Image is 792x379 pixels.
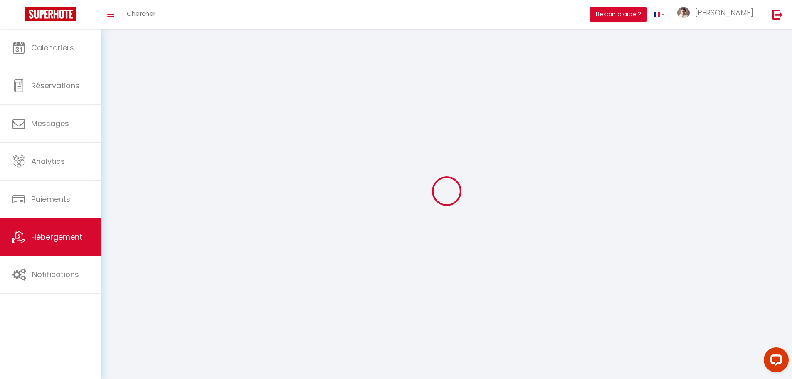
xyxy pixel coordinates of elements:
span: Notifications [32,269,79,280]
img: Super Booking [25,7,76,21]
span: Calendriers [31,42,74,53]
span: Réservations [31,80,79,91]
span: Hébergement [31,232,82,242]
img: ... [677,7,690,18]
span: Messages [31,118,69,129]
span: [PERSON_NAME] [695,7,753,18]
span: Chercher [127,9,155,18]
span: Paiements [31,194,70,204]
img: logout [772,9,783,20]
span: Analytics [31,156,65,166]
iframe: LiveChat chat widget [757,344,792,379]
button: Besoin d'aide ? [590,7,647,22]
